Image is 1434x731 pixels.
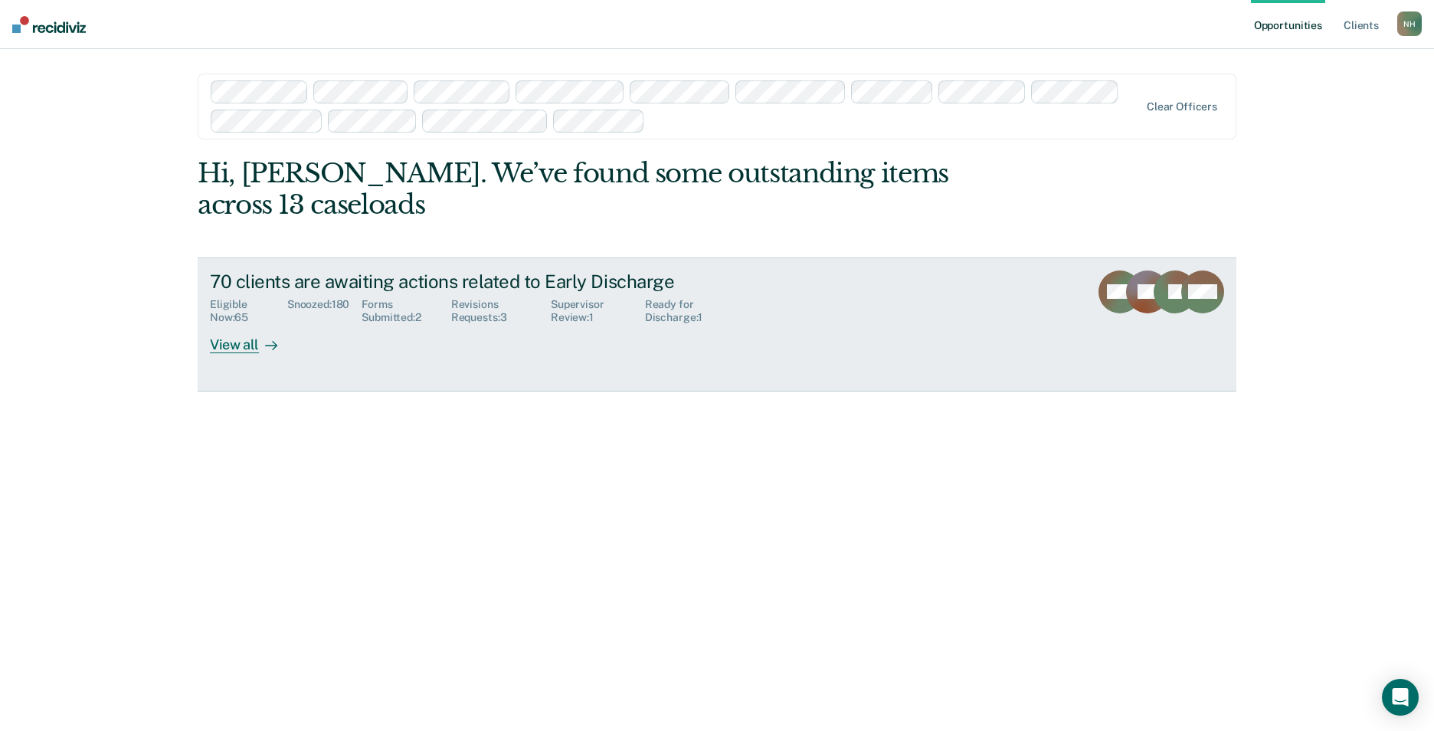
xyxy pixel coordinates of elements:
div: Forms Submitted : 2 [362,298,450,324]
div: View all [210,324,296,354]
div: Eligible Now : 65 [210,298,287,324]
div: 70 clients are awaiting actions related to Early Discharge [210,270,748,293]
div: Revisions Requests : 3 [451,298,551,324]
a: 70 clients are awaiting actions related to Early DischargeEligible Now:65Snoozed:180Forms Submitt... [198,257,1236,392]
div: Supervisor Review : 1 [551,298,645,324]
div: Ready for Discharge : 1 [645,298,748,324]
div: Snoozed : 180 [287,298,362,324]
div: Hi, [PERSON_NAME]. We’ve found some outstanding items across 13 caseloads [198,158,1029,221]
button: NH [1397,11,1422,36]
div: Open Intercom Messenger [1382,679,1419,716]
div: N H [1397,11,1422,36]
div: Clear officers [1147,100,1217,113]
img: Recidiviz [12,16,86,33]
